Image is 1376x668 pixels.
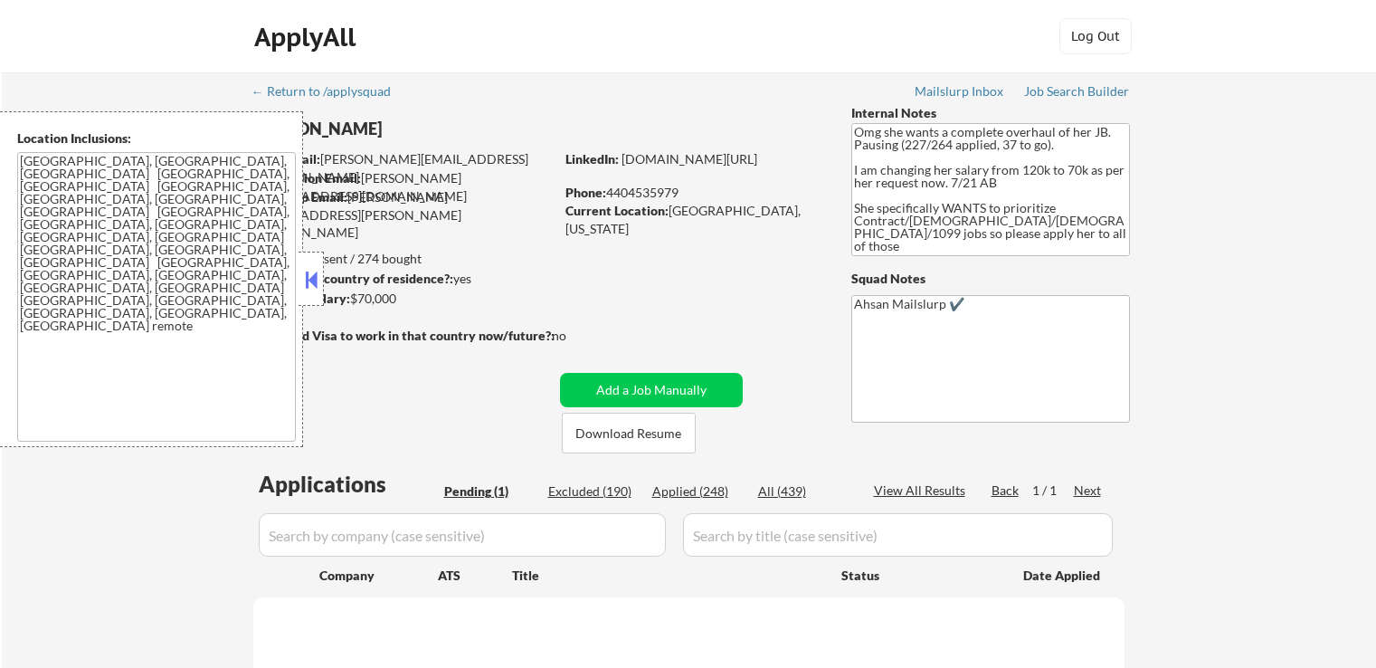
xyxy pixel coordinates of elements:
strong: Phone: [565,185,606,200]
div: [PERSON_NAME][EMAIL_ADDRESS][DOMAIN_NAME] [254,169,554,205]
div: All (439) [758,482,849,501]
div: Status [841,558,997,591]
div: Title [512,567,824,585]
div: 1 / 1 [1032,482,1074,500]
div: ApplyAll [254,22,361,52]
div: Next [1074,482,1103,500]
div: 248 sent / 274 bought [252,250,554,268]
div: [PERSON_NAME] [253,118,625,140]
strong: LinkedIn: [565,151,619,167]
div: 4404535979 [565,184,821,202]
div: $70,000 [252,290,554,308]
div: Squad Notes [851,270,1130,288]
strong: Will need Visa to work in that country now/future?: [253,328,555,343]
a: Mailslurp Inbox [915,84,1005,102]
div: [PERSON_NAME][EMAIL_ADDRESS][DOMAIN_NAME] [254,150,554,186]
button: Download Resume [562,413,696,453]
div: [GEOGRAPHIC_DATA], [US_STATE] [565,202,821,237]
div: ATS [438,567,512,585]
a: Job Search Builder [1024,84,1130,102]
a: ← Return to /applysquad [251,84,408,102]
div: View All Results [874,482,971,500]
div: ← Return to /applysquad [251,85,408,98]
div: Excluded (190) [548,482,639,501]
div: Mailslurp Inbox [915,85,1005,98]
button: Add a Job Manually [560,373,743,407]
strong: Can work in country of residence?: [252,271,453,286]
strong: Current Location: [565,203,669,218]
div: Location Inclusions: [17,129,296,148]
div: [PERSON_NAME][EMAIL_ADDRESS][PERSON_NAME][DOMAIN_NAME] [253,188,554,242]
input: Search by title (case sensitive) [683,513,1113,557]
div: Applications [259,473,438,495]
div: Date Applied [1023,567,1103,585]
input: Search by company (case sensitive) [259,513,666,557]
div: Pending (1) [444,482,535,501]
div: Internal Notes [851,104,1130,122]
div: Applied (248) [652,482,743,501]
div: yes [252,270,548,288]
div: Back [992,482,1020,500]
div: Job Search Builder [1024,85,1130,98]
div: Company [319,567,438,585]
a: [DOMAIN_NAME][URL] [622,151,757,167]
div: no [552,327,603,345]
button: Log Out [1059,18,1132,54]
